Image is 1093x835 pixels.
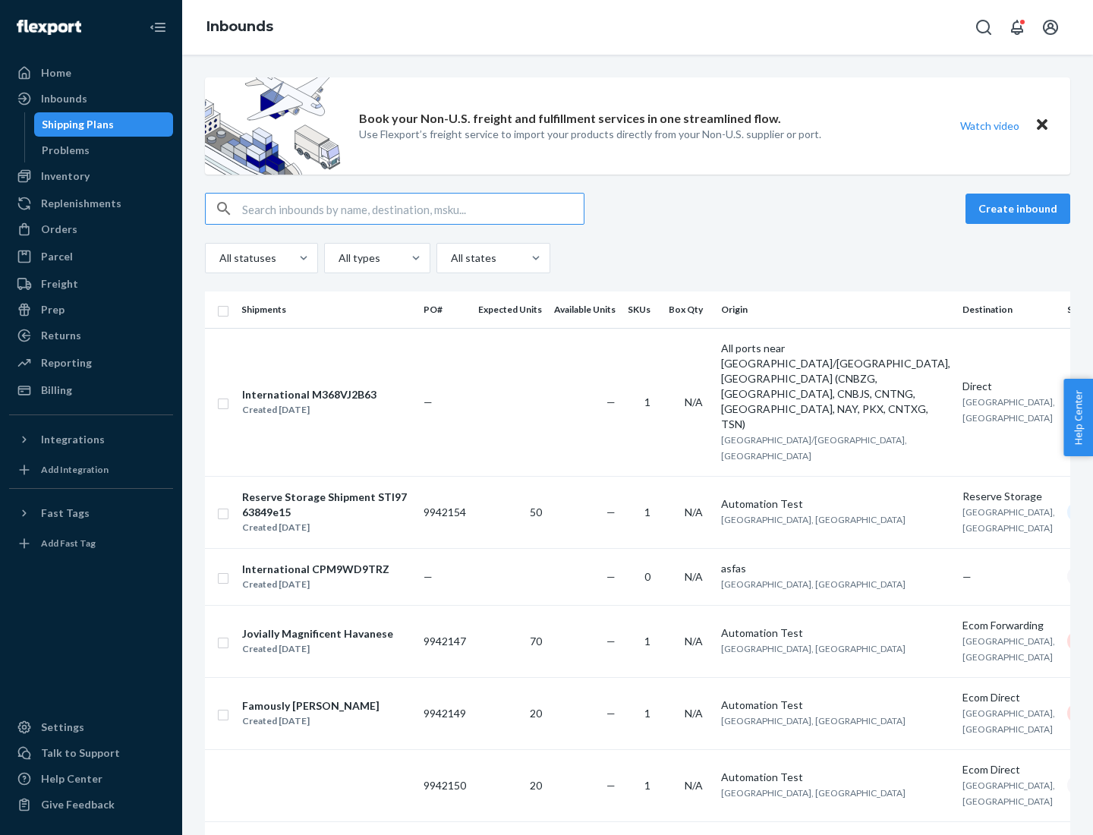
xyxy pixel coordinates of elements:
div: International M368VJ2B63 [242,387,376,402]
span: — [606,779,616,792]
a: Shipping Plans [34,112,174,137]
div: Created [DATE] [242,641,393,657]
span: 1 [644,707,650,720]
input: All states [449,250,451,266]
button: Open account menu [1035,12,1066,43]
div: Created [DATE] [242,577,389,592]
span: N/A [685,570,703,583]
input: All statuses [218,250,219,266]
button: Integrations [9,427,173,452]
span: 0 [644,570,650,583]
span: 1 [644,395,650,408]
span: — [962,570,972,583]
div: Shipping Plans [42,117,114,132]
span: — [606,707,616,720]
span: 1 [644,506,650,518]
span: [GEOGRAPHIC_DATA], [GEOGRAPHIC_DATA] [721,715,906,726]
th: Shipments [235,291,417,328]
div: Inventory [41,169,90,184]
div: Ecom Direct [962,762,1055,777]
th: Expected Units [472,291,548,328]
div: Reserve Storage Shipment STI9763849e15 [242,490,411,520]
div: Parcel [41,249,73,264]
a: Orders [9,217,173,241]
div: Replenishments [41,196,121,211]
a: Settings [9,715,173,739]
td: 9942147 [417,605,472,677]
button: Watch video [950,115,1029,137]
p: Use Flexport’s freight service to import your products directly from your Non-U.S. supplier or port. [359,127,821,142]
a: Home [9,61,173,85]
div: Direct [962,379,1055,394]
span: [GEOGRAPHIC_DATA], [GEOGRAPHIC_DATA] [962,780,1055,807]
button: Fast Tags [9,501,173,525]
th: Origin [715,291,956,328]
button: Help Center [1063,379,1093,456]
div: Automation Test [721,496,950,512]
button: Create inbound [965,194,1070,224]
div: Returns [41,328,81,343]
span: — [606,395,616,408]
img: Flexport logo [17,20,81,35]
div: Orders [41,222,77,237]
div: Prep [41,302,65,317]
a: Prep [9,298,173,322]
span: [GEOGRAPHIC_DATA], [GEOGRAPHIC_DATA] [721,578,906,590]
a: Talk to Support [9,741,173,765]
div: Reserve Storage [962,489,1055,504]
div: Talk to Support [41,745,120,761]
span: 20 [530,707,542,720]
span: — [606,506,616,518]
div: Created [DATE] [242,714,380,729]
div: Reporting [41,355,92,370]
a: Inbounds [206,18,273,35]
span: N/A [685,707,703,720]
div: Freight [41,276,78,291]
div: Automation Test [721,770,950,785]
span: 1 [644,635,650,648]
span: [GEOGRAPHIC_DATA], [GEOGRAPHIC_DATA] [721,643,906,654]
th: SKUs [622,291,663,328]
div: Ecom Direct [962,690,1055,705]
span: [GEOGRAPHIC_DATA], [GEOGRAPHIC_DATA] [962,635,1055,663]
td: 9942149 [417,677,472,749]
td: 9942154 [417,476,472,548]
div: Automation Test [721,698,950,713]
button: Give Feedback [9,792,173,817]
div: Settings [41,720,84,735]
div: Home [41,65,71,80]
a: Freight [9,272,173,296]
span: [GEOGRAPHIC_DATA], [GEOGRAPHIC_DATA] [962,396,1055,424]
div: Jovially Magnificent Havanese [242,626,393,641]
div: Automation Test [721,625,950,641]
button: Close Navigation [143,12,173,43]
span: N/A [685,779,703,792]
a: Add Integration [9,458,173,482]
span: 50 [530,506,542,518]
div: Billing [41,383,72,398]
th: Available Units [548,291,622,328]
span: — [424,570,433,583]
div: Add Integration [41,463,109,476]
a: Inventory [9,164,173,188]
div: asfas [721,561,950,576]
a: Help Center [9,767,173,791]
button: Open Search Box [969,12,999,43]
a: Billing [9,378,173,402]
a: Problems [34,138,174,162]
div: Problems [42,143,90,158]
th: Destination [956,291,1061,328]
span: — [424,395,433,408]
span: — [606,635,616,648]
input: All types [337,250,339,266]
p: Book your Non-U.S. freight and fulfillment services in one streamlined flow. [359,110,781,128]
a: Reporting [9,351,173,375]
a: Parcel [9,244,173,269]
div: Famously [PERSON_NAME] [242,698,380,714]
span: [GEOGRAPHIC_DATA]/[GEOGRAPHIC_DATA], [GEOGRAPHIC_DATA] [721,434,907,462]
div: Created [DATE] [242,402,376,417]
span: [GEOGRAPHIC_DATA], [GEOGRAPHIC_DATA] [962,506,1055,534]
a: Inbounds [9,87,173,111]
input: Search inbounds by name, destination, msku... [242,194,584,224]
